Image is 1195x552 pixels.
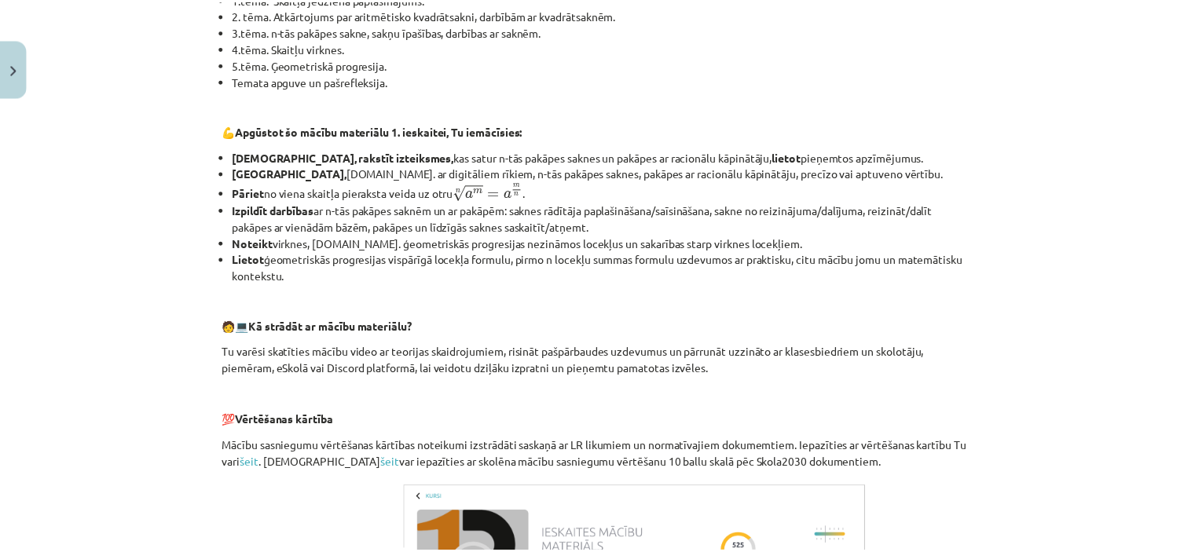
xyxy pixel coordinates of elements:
[478,188,487,194] span: m
[492,192,504,198] span: =
[234,7,983,24] li: 2. tēma. Atkārtojums par aritmētisko kvadrātsakni, darbībām ar kvadrātsaknēm.
[234,166,350,181] b: [GEOGRAPHIC_DATA],
[242,456,261,470] a: šeit
[384,456,403,470] a: šeit
[251,320,416,334] b: Kā strādāt ar mācību materiālu?
[234,166,983,182] li: [DOMAIN_NAME]. ar digitāliem rīkiem, n-tās pakāpes saknes, pakāpes ar racionālu kāpinātāju, precī...
[237,124,527,138] b: Apgūstot šo mācību materiālu 1. ieskaitei, Tu iemācīsies:
[234,150,458,164] b: [DEMOGRAPHIC_DATA], rakstīt izteiksmes,
[508,191,516,199] span: a
[234,40,983,57] li: 4.tēma. Skaitļu virknes.
[234,236,983,252] li: virknes, [DOMAIN_NAME]. ģeometriskās progresijas nezināmos locekļus un sakarības starp virknes lo...
[224,345,983,378] p: Tu varēsi skatīties mācību video ar teorijas skaidrojumiem, risināt pašpārbaudes uzdevumus un pār...
[234,149,983,166] li: kas satur n-tās pakāpes saknes un pakāpes ar racionālu kāpinātāju, pieņemtos apzīmējumus.
[234,236,275,250] b: Noteikt
[234,253,266,267] b: Lietot
[457,185,470,202] span: √
[234,24,983,40] li: 3.tēma. n-tās pakāpes sakne, sakņu īpašības, darbības ar saknēm.
[234,57,983,73] li: 5.tēma. Ģeometriskā progresija.
[224,123,983,140] p: 💪
[234,73,983,90] li: Temata apguve un pašrefleksija.
[234,186,266,200] b: Pāriet
[224,413,983,430] p: 💯
[234,182,983,203] li: no viena skaitļa pieraksta veida uz otru .
[10,64,16,75] img: icon-close-lesson-0947bae3869378f0d4975bcd49f059093ad1ed9edebbc8119c70593378902aed.svg
[518,184,525,188] span: m
[234,203,983,236] li: ar n-tās pakāpes saknēm un ar pakāpēm: saknes rādītāja paplašināšana/saīsināšana, sakne no reizin...
[470,191,478,199] span: a
[779,150,808,164] b: lietot
[237,414,336,428] b: Vērtēšanas kārtība
[519,192,524,196] span: n
[224,319,983,335] p: 🧑 💻
[234,252,983,285] li: ģeometriskās progresijas vispārīgā locekļa formulu, pirmo n locekļu summas formulu uzdevumos ar p...
[234,203,317,218] b: Izpildīt darbības
[224,439,983,472] p: Mācību sasniegumu vērtēšanas kārtības noteikumi izstrādāti saskaņā ar LR likumiem un normatīvajie...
